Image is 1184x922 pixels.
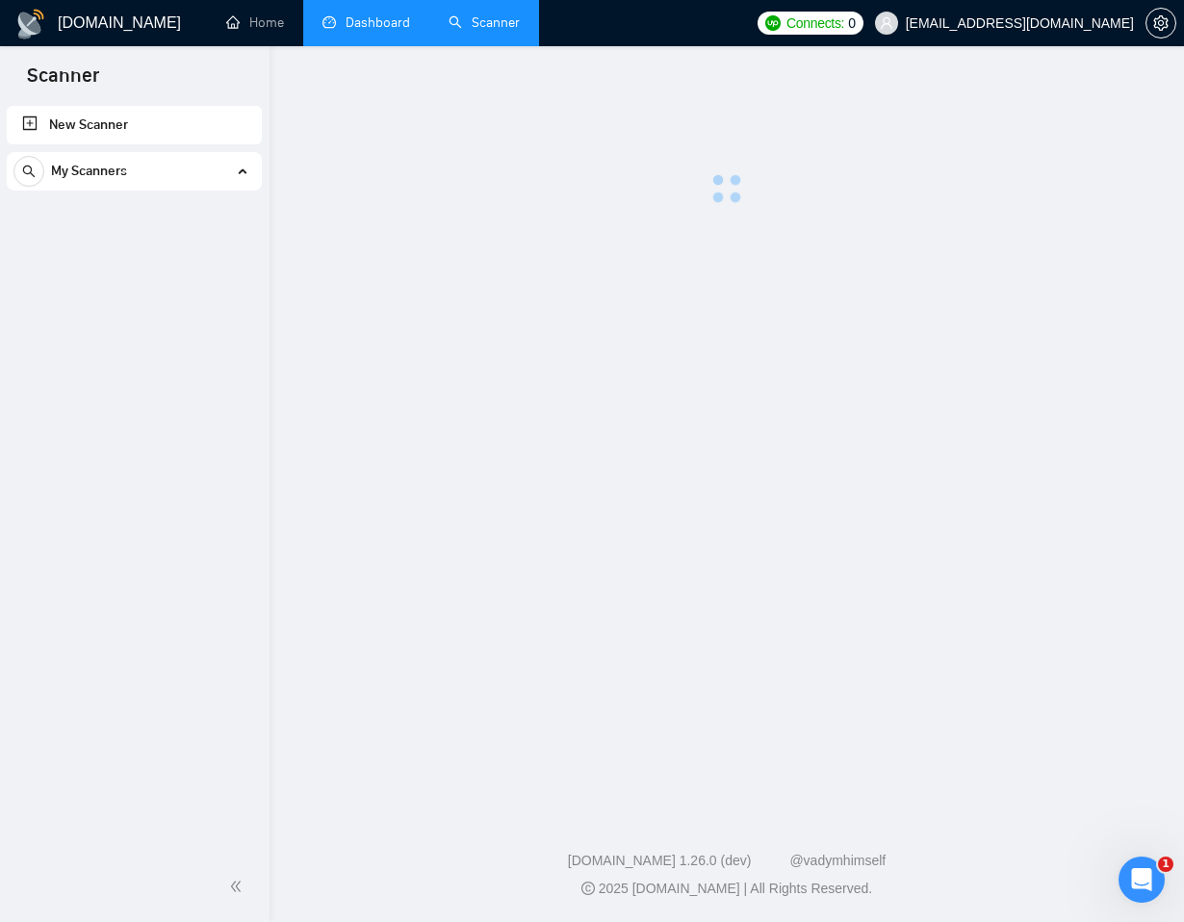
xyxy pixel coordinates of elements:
[765,15,781,31] img: upwork-logo.png
[880,16,893,30] span: user
[848,13,856,34] span: 0
[1158,857,1173,872] span: 1
[1145,15,1176,31] a: setting
[7,152,262,198] li: My Scanners
[581,882,595,895] span: copyright
[22,106,246,144] a: New Scanner
[568,853,752,868] a: [DOMAIN_NAME] 1.26.0 (dev)
[1146,15,1175,31] span: setting
[13,156,44,187] button: search
[789,853,886,868] a: @vadymhimself
[226,14,284,31] a: homeHome
[322,14,410,31] a: dashboardDashboard
[14,165,43,178] span: search
[786,13,844,34] span: Connects:
[1145,8,1176,38] button: setting
[449,14,520,31] a: searchScanner
[285,879,1169,899] div: 2025 [DOMAIN_NAME] | All Rights Reserved.
[229,877,248,896] span: double-left
[7,106,262,144] li: New Scanner
[15,9,46,39] img: logo
[1119,857,1165,903] iframe: Intercom live chat
[51,152,127,191] span: My Scanners
[12,62,115,102] span: Scanner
